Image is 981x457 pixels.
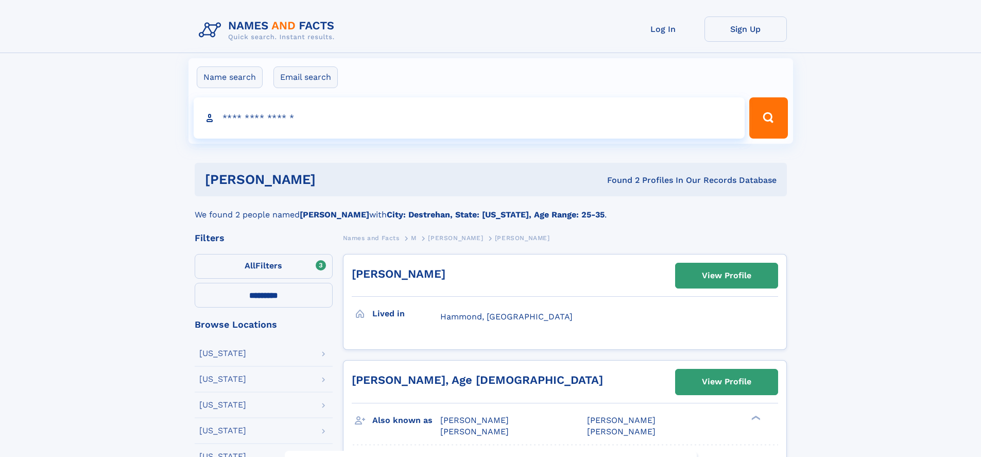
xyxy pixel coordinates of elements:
[199,401,246,409] div: [US_STATE]
[199,349,246,358] div: [US_STATE]
[352,267,445,280] a: [PERSON_NAME]
[205,173,461,186] h1: [PERSON_NAME]
[428,231,483,244] a: [PERSON_NAME]
[195,16,343,44] img: Logo Names and Facts
[587,427,656,436] span: [PERSON_NAME]
[195,254,333,279] label: Filters
[273,66,338,88] label: Email search
[622,16,704,42] a: Log In
[676,263,778,288] a: View Profile
[245,261,255,270] span: All
[199,375,246,383] div: [US_STATE]
[195,320,333,329] div: Browse Locations
[195,233,333,243] div: Filters
[749,414,761,421] div: ❯
[352,374,603,386] a: [PERSON_NAME], Age [DEMOGRAPHIC_DATA]
[411,234,417,242] span: M
[676,369,778,394] a: View Profile
[495,234,550,242] span: [PERSON_NAME]
[343,231,400,244] a: Names and Facts
[199,427,246,435] div: [US_STATE]
[440,312,573,321] span: Hammond, [GEOGRAPHIC_DATA]
[587,415,656,425] span: [PERSON_NAME]
[440,415,509,425] span: [PERSON_NAME]
[440,427,509,436] span: [PERSON_NAME]
[372,412,440,429] h3: Also known as
[387,210,605,219] b: City: Destrehan, State: [US_STATE], Age Range: 25-35
[702,370,751,394] div: View Profile
[411,231,417,244] a: M
[704,16,787,42] a: Sign Up
[197,66,263,88] label: Name search
[428,234,483,242] span: [PERSON_NAME]
[195,196,787,221] div: We found 2 people named with .
[702,264,751,287] div: View Profile
[749,97,787,139] button: Search Button
[461,175,777,186] div: Found 2 Profiles In Our Records Database
[300,210,369,219] b: [PERSON_NAME]
[194,97,745,139] input: search input
[372,305,440,323] h3: Lived in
